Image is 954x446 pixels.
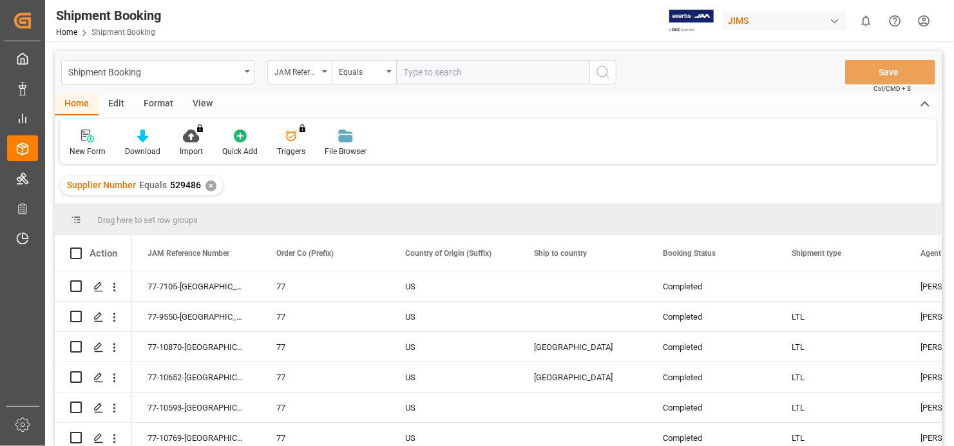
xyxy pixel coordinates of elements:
div: 77-10870-[GEOGRAPHIC_DATA] [132,332,261,362]
div: JAM Reference Number [274,63,318,78]
div: US [405,363,503,393]
button: open menu [267,60,332,84]
div: US [405,333,503,362]
a: Home [56,28,77,37]
span: Drag here to set row groups [97,215,198,225]
button: search button [589,60,616,84]
div: Quick Add [222,146,258,157]
div: US [405,272,503,302]
span: Agent [921,249,941,258]
div: 77-9550-[GEOGRAPHIC_DATA] [132,302,261,331]
div: Completed [663,272,761,302]
div: Edit [99,93,134,115]
div: 77 [276,363,374,393]
div: LTL [792,393,890,423]
div: Press SPACE to select this row. [55,393,132,423]
div: Shipment Booking [68,63,240,79]
div: 77-10652-[GEOGRAPHIC_DATA] [132,362,261,392]
button: open menu [332,60,396,84]
span: Order Co (Prefix) [276,249,334,258]
div: View [183,93,222,115]
div: Equals [339,63,383,78]
div: Completed [663,333,761,362]
span: Shipment type [792,249,841,258]
div: Home [55,93,99,115]
div: US [405,393,503,423]
div: 77 [276,393,374,423]
input: Type to search [396,60,589,84]
div: Download [125,146,160,157]
div: 77 [276,272,374,302]
span: Booking Status [663,249,716,258]
div: [GEOGRAPHIC_DATA] [534,363,632,393]
div: [GEOGRAPHIC_DATA] [534,333,632,362]
div: Action [90,247,117,259]
span: Supplier Number [67,180,136,190]
div: Completed [663,302,761,332]
div: 77 [276,333,374,362]
div: File Browser [325,146,367,157]
div: Press SPACE to select this row. [55,332,132,362]
button: open menu [61,60,254,84]
div: LTL [792,333,890,362]
button: Save [845,60,935,84]
div: LTL [792,302,890,332]
span: Equals [139,180,167,190]
div: US [405,302,503,332]
div: Press SPACE to select this row. [55,271,132,302]
div: Press SPACE to select this row. [55,302,132,332]
div: New Form [70,146,106,157]
div: LTL [792,363,890,393]
div: 77-7105-[GEOGRAPHIC_DATA] [132,271,261,301]
button: JIMS [723,8,852,33]
div: Shipment Booking [56,6,161,25]
div: Press SPACE to select this row. [55,362,132,393]
span: 529486 [170,180,201,190]
div: Format [134,93,183,115]
div: Completed [663,393,761,423]
span: Ship to country [534,249,587,258]
span: Ctrl/CMD + S [873,84,911,93]
span: Country of Origin (Suffix) [405,249,491,258]
div: JIMS [723,12,846,30]
button: Help Center [881,6,910,35]
span: JAM Reference Number [148,249,229,258]
div: ✕ [205,180,216,191]
div: 77-10593-[GEOGRAPHIC_DATA] [132,393,261,422]
button: show 0 new notifications [852,6,881,35]
img: Exertis%20JAM%20-%20Email%20Logo.jpg_1722504956.jpg [669,10,714,32]
div: 77 [276,302,374,332]
div: Completed [663,363,761,393]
